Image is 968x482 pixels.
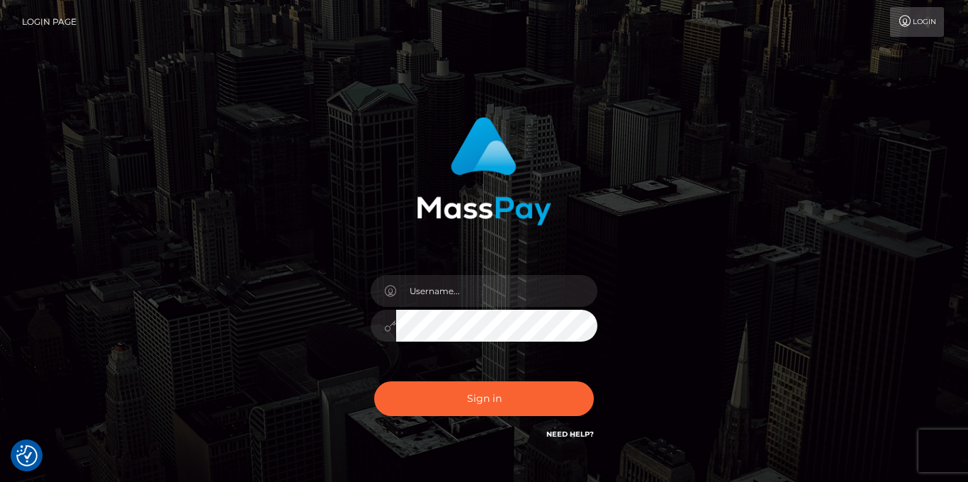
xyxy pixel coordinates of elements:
[374,381,594,416] button: Sign in
[890,7,944,37] a: Login
[16,445,38,466] button: Consent Preferences
[396,275,597,307] input: Username...
[417,117,551,225] img: MassPay Login
[22,7,77,37] a: Login Page
[546,430,594,439] a: Need Help?
[16,445,38,466] img: Revisit consent button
